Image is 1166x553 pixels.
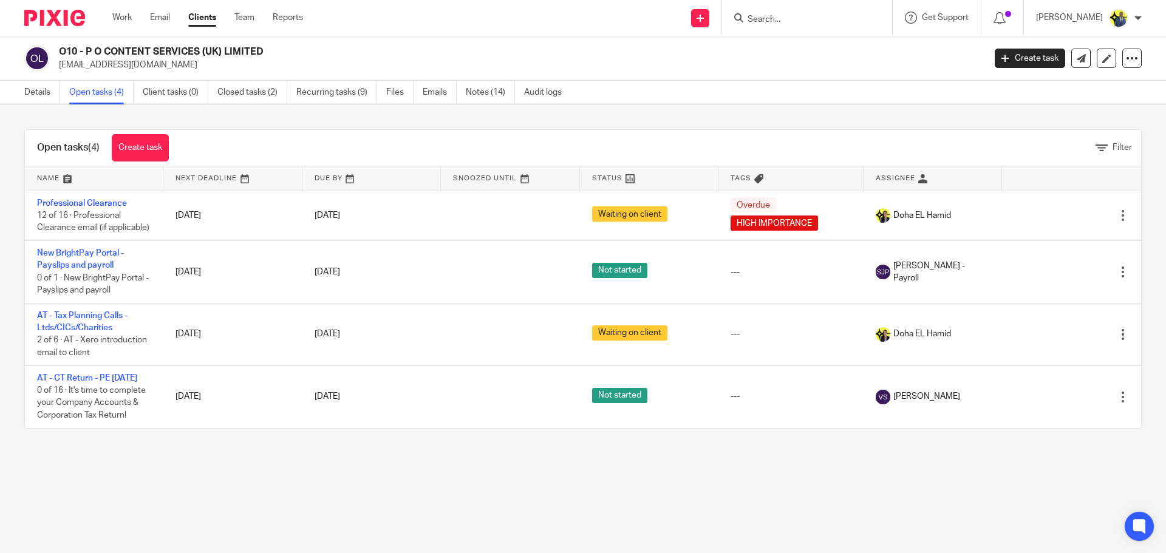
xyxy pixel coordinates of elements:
[893,328,951,340] span: Doha EL Hamid
[592,206,667,222] span: Waiting on client
[315,392,340,401] span: [DATE]
[37,211,149,232] span: 12 of 16 · Professional Clearance email (if applicable)
[592,325,667,341] span: Waiting on client
[217,81,287,104] a: Closed tasks (2)
[731,266,851,278] div: ---
[893,260,990,285] span: [PERSON_NAME] - Payroll
[876,208,890,223] img: Doha-Starbridge.jpg
[746,15,856,25] input: Search
[731,197,776,212] span: Overdue
[1113,143,1132,152] span: Filter
[1036,12,1103,24] p: [PERSON_NAME]
[1109,8,1128,28] img: Dennis-Starbridge.jpg
[163,191,302,240] td: [DATE]
[188,12,216,24] a: Clients
[995,49,1065,68] a: Create task
[386,81,414,104] a: Files
[37,374,137,382] a: AT - CT Return - PE [DATE]
[876,265,890,279] img: svg%3E
[24,10,85,26] img: Pixie
[163,365,302,428] td: [DATE]
[59,46,793,58] h2: O10 - P O CONTENT SERVICES (UK) LIMITED
[112,12,132,24] a: Work
[731,175,751,182] span: Tags
[524,81,571,104] a: Audit logs
[731,328,851,340] div: ---
[112,134,169,161] a: Create task
[143,81,208,104] a: Client tasks (0)
[315,211,340,220] span: [DATE]
[315,268,340,276] span: [DATE]
[37,249,124,270] a: New BrightPay Portal - Payslips and payroll
[592,388,647,403] span: Not started
[876,390,890,404] img: svg%3E
[163,303,302,365] td: [DATE]
[592,175,622,182] span: Status
[731,390,851,402] div: ---
[893,209,951,222] span: Doha EL Hamid
[150,12,170,24] a: Email
[37,141,100,154] h1: Open tasks
[466,81,515,104] a: Notes (14)
[876,327,890,342] img: Doha-Starbridge.jpg
[273,12,303,24] a: Reports
[163,240,302,303] td: [DATE]
[37,199,127,208] a: Professional Clearance
[37,336,147,358] span: 2 of 6 · AT - Xero introduction email to client
[24,46,50,71] img: svg%3E
[37,386,146,419] span: 0 of 16 · It's time to complete your Company Accounts & Corporation Tax Return!
[592,263,647,278] span: Not started
[24,81,60,104] a: Details
[59,59,977,71] p: [EMAIL_ADDRESS][DOMAIN_NAME]
[88,143,100,152] span: (4)
[922,13,969,22] span: Get Support
[893,390,960,402] span: [PERSON_NAME]
[37,311,128,332] a: AT - Tax Planning Calls - Ltds/CICs/Charities
[37,274,149,295] span: 0 of 1 · New BrightPay Portal - Payslips and payroll
[423,81,457,104] a: Emails
[453,175,517,182] span: Snoozed Until
[296,81,377,104] a: Recurring tasks (9)
[315,330,340,339] span: [DATE]
[69,81,134,104] a: Open tasks (4)
[731,215,818,231] span: HIGH IMPORTANCE
[234,12,254,24] a: Team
